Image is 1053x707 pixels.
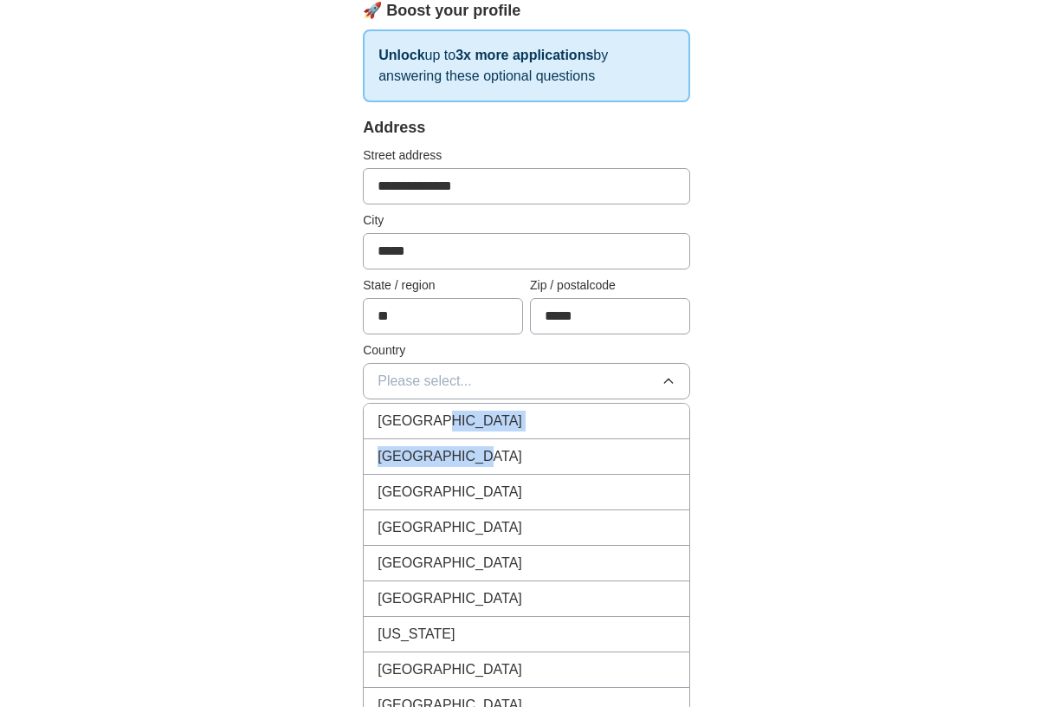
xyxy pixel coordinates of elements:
span: [GEOGRAPHIC_DATA] [378,482,522,503]
label: City [363,211,690,230]
strong: Unlock [378,48,424,62]
span: [GEOGRAPHIC_DATA] [378,446,522,467]
span: [GEOGRAPHIC_DATA] [378,659,522,680]
button: Please select... [363,363,690,399]
label: Street address [363,146,690,165]
div: Address [363,116,690,139]
p: up to by answering these optional questions [363,29,690,102]
label: Country [363,341,690,360]
span: [GEOGRAPHIC_DATA] [378,553,522,574]
span: [US_STATE] [378,624,455,645]
strong: 3x more applications [455,48,593,62]
label: Zip / postalcode [530,276,690,295]
span: [GEOGRAPHIC_DATA] [378,588,522,609]
label: State / region [363,276,523,295]
span: [GEOGRAPHIC_DATA] [378,411,522,431]
span: [GEOGRAPHIC_DATA] [378,517,522,538]
span: Please select... [378,371,472,392]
